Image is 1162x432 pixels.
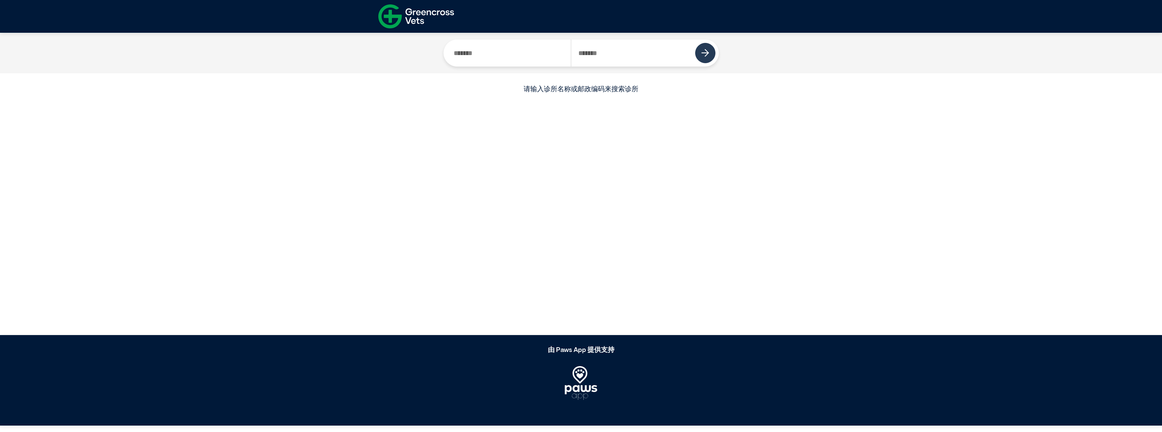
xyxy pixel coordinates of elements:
font: 请输入诊所名称或邮政编码来搜索诊所 [524,86,638,93]
input: 按诊所名称搜索 [447,40,571,67]
font: 由 Paws App 提供支持 [548,347,614,353]
input: 按邮政编码搜索 [571,40,696,67]
img: PawsApp [565,366,597,400]
img: 图标右 [701,49,709,57]
img: f 标志 [378,2,454,31]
